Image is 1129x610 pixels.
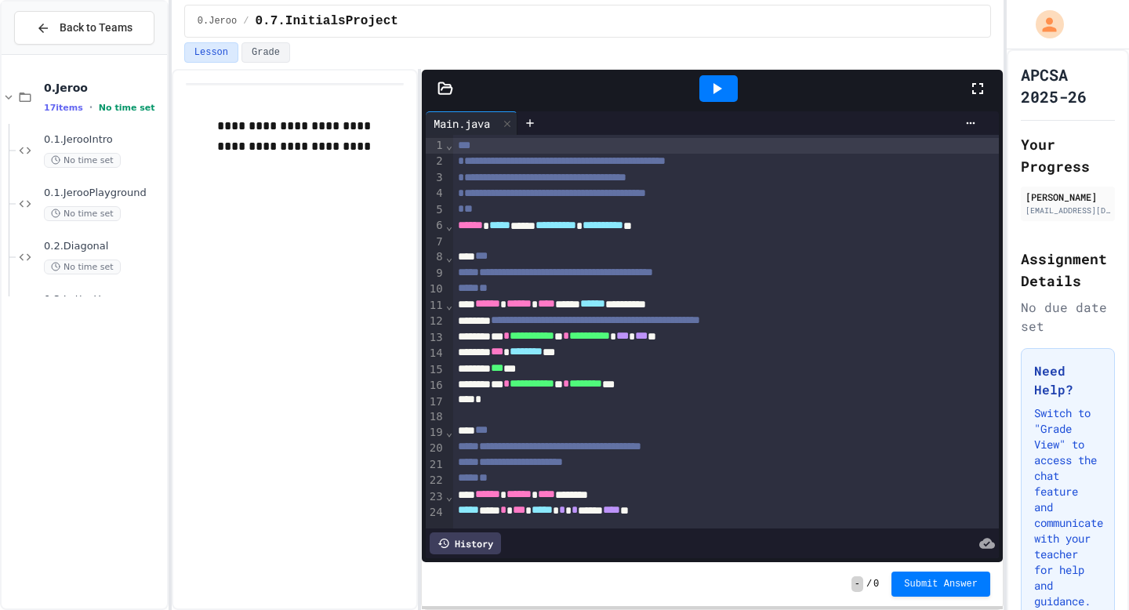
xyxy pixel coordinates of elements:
div: [EMAIL_ADDRESS][DOMAIN_NAME] [1026,205,1110,216]
iframe: chat widget [1063,547,1113,594]
span: Submit Answer [904,578,978,590]
div: 1 [426,138,445,154]
div: 21 [426,457,445,473]
div: 11 [426,298,445,314]
span: 0.7.InitialsProject [255,12,398,31]
div: History [430,532,501,554]
span: 0.1.JerooPlayground [44,187,164,200]
div: 5 [426,202,445,218]
button: Grade [241,42,290,63]
span: No time set [99,103,155,113]
div: 10 [426,281,445,297]
span: Fold line [445,426,453,438]
span: Fold line [445,139,453,151]
span: 0.Jeroo [44,81,164,95]
button: Back to Teams [14,11,154,45]
span: 17 items [44,103,83,113]
div: 24 [426,505,445,521]
h2: Your Progress [1021,133,1115,177]
div: Main.java [426,115,498,132]
div: 2 [426,154,445,169]
div: 3 [426,170,445,186]
button: Lesson [184,42,238,63]
div: 4 [426,186,445,202]
span: 0.1.JerooIntro [44,133,164,147]
div: 15 [426,362,445,378]
div: 6 [426,218,445,234]
iframe: chat widget [999,479,1113,546]
span: No time set [44,206,121,221]
div: 9 [426,266,445,281]
span: / [866,578,872,590]
span: Fold line [445,220,453,232]
div: 23 [426,489,445,505]
div: 8 [426,249,445,265]
span: 0.Jeroo [198,15,237,27]
div: 12 [426,314,445,329]
div: My Account [1019,6,1068,42]
span: 0.2.Diagonal [44,240,164,253]
div: 20 [426,441,445,456]
div: Main.java [426,111,517,135]
div: 19 [426,425,445,441]
span: Fold line [445,299,453,311]
span: 0.3.LetterH [44,293,164,307]
h1: APCSA 2025-26 [1021,64,1115,107]
div: 17 [426,394,445,410]
div: [PERSON_NAME] [1026,190,1110,204]
h2: Assignment Details [1021,248,1115,292]
span: 0 [873,578,879,590]
p: Switch to "Grade View" to access the chat feature and communicate with your teacher for help and ... [1034,405,1102,609]
h3: Need Help? [1034,361,1102,399]
span: Fold line [445,490,453,503]
div: 13 [426,330,445,346]
span: / [243,15,249,27]
span: • [89,101,93,114]
span: Fold line [445,251,453,263]
span: No time set [44,153,121,168]
div: 16 [426,378,445,394]
span: No time set [44,260,121,274]
button: Submit Answer [891,572,990,597]
div: 18 [426,409,445,425]
div: 22 [426,473,445,488]
span: Back to Teams [60,20,133,36]
div: 7 [426,234,445,250]
span: - [851,576,863,592]
div: 14 [426,346,445,361]
div: No due date set [1021,298,1115,336]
